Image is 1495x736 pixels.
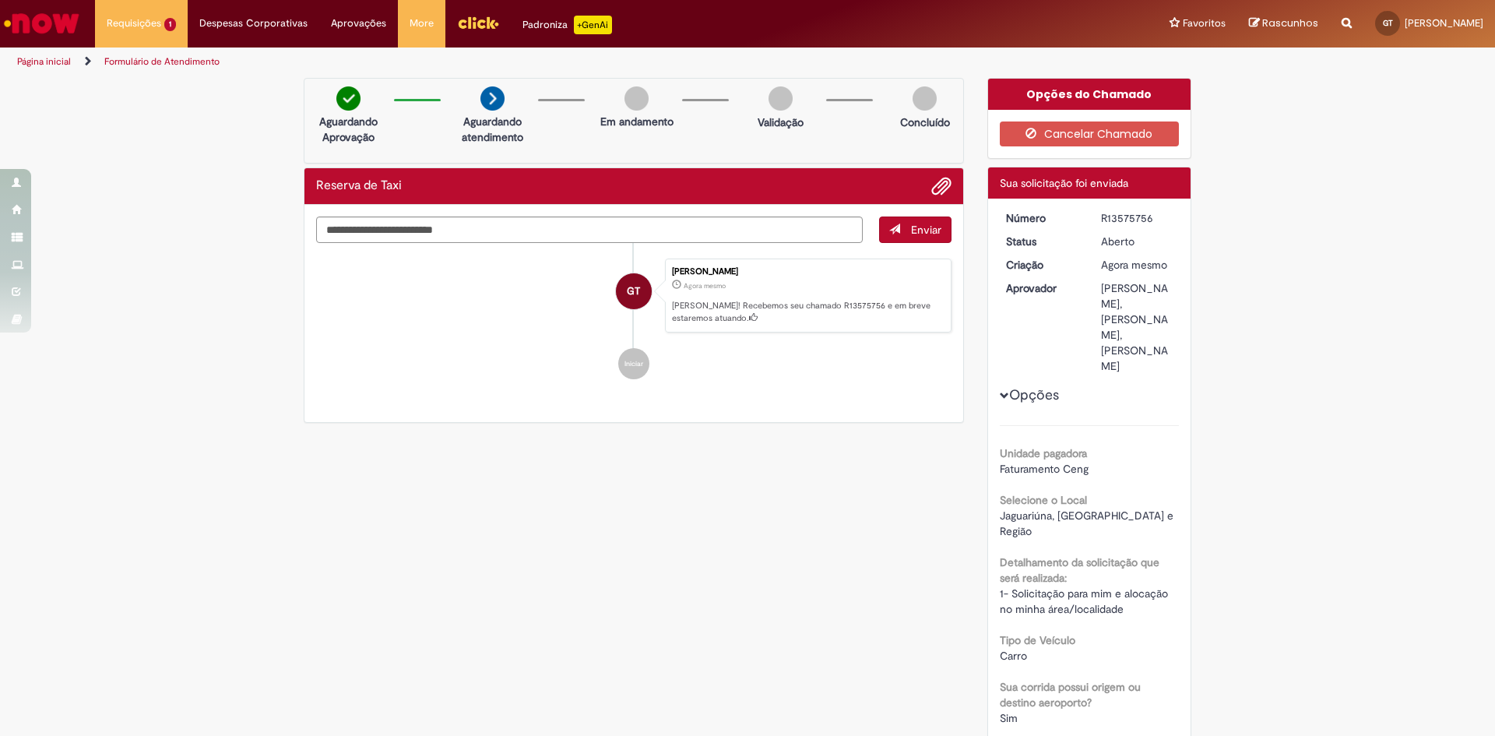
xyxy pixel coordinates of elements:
[900,114,950,130] p: Concluído
[1000,509,1177,538] span: Jaguariúna, [GEOGRAPHIC_DATA] e Região
[1000,462,1089,476] span: Faturamento Ceng
[994,234,1090,249] dt: Status
[1101,210,1173,226] div: R13575756
[1101,258,1167,272] time: 29/09/2025 10:34:27
[480,86,505,111] img: arrow-next.png
[1101,258,1167,272] span: Agora mesmo
[1000,121,1180,146] button: Cancelar Chamado
[316,179,402,193] h2: Reserva de Taxi Histórico de tíquete
[316,243,952,396] ul: Histórico de tíquete
[2,8,82,39] img: ServiceNow
[164,18,176,31] span: 1
[1101,257,1173,273] div: 29/09/2025 10:34:27
[1000,649,1027,663] span: Carro
[672,267,943,276] div: [PERSON_NAME]
[627,273,640,310] span: GT
[911,223,941,237] span: Enviar
[1262,16,1318,30] span: Rascunhos
[994,280,1090,296] dt: Aprovador
[1383,18,1393,28] span: GT
[1000,176,1128,190] span: Sua solicitação foi enviada
[913,86,937,111] img: img-circle-grey.png
[1000,633,1075,647] b: Tipo de Veículo
[199,16,308,31] span: Despesas Corporativas
[672,300,943,324] p: [PERSON_NAME]! Recebemos seu chamado R13575756 e em breve estaremos atuando.
[994,210,1090,226] dt: Número
[1183,16,1226,31] span: Favoritos
[12,48,985,76] ul: Trilhas de página
[684,281,726,291] span: Agora mesmo
[994,257,1090,273] dt: Criação
[107,16,161,31] span: Requisições
[758,114,804,130] p: Validação
[616,273,652,309] div: Gabriel Alves Teixeira
[988,79,1191,110] div: Opções do Chamado
[1249,16,1318,31] a: Rascunhos
[104,55,220,68] a: Formulário de Atendimento
[1000,555,1159,585] b: Detalhamento da solicitação que será realizada:
[574,16,612,34] p: +GenAi
[1000,711,1018,725] span: Sim
[1000,446,1087,460] b: Unidade pagadora
[522,16,612,34] div: Padroniza
[1101,280,1173,374] div: [PERSON_NAME], [PERSON_NAME], [PERSON_NAME]
[1000,493,1087,507] b: Selecione o Local
[1000,586,1171,616] span: 1- Solicitação para mim e alocação no minha área/localidade
[1101,234,1173,249] div: Aberto
[331,16,386,31] span: Aprovações
[457,11,499,34] img: click_logo_yellow_360x200.png
[455,114,530,145] p: Aguardando atendimento
[17,55,71,68] a: Página inicial
[624,86,649,111] img: img-circle-grey.png
[879,217,952,243] button: Enviar
[600,114,674,129] p: Em andamento
[336,86,361,111] img: check-circle-green.png
[311,114,386,145] p: Aguardando Aprovação
[1405,16,1483,30] span: [PERSON_NAME]
[684,281,726,291] time: 29/09/2025 10:34:27
[931,176,952,196] button: Adicionar anexos
[769,86,793,111] img: img-circle-grey.png
[316,217,863,243] textarea: Digite sua mensagem aqui...
[1000,680,1141,710] b: Sua corrida possui origem ou destino aeroporto?
[316,259,952,333] li: Gabriel Alves Teixeira
[410,16,434,31] span: More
